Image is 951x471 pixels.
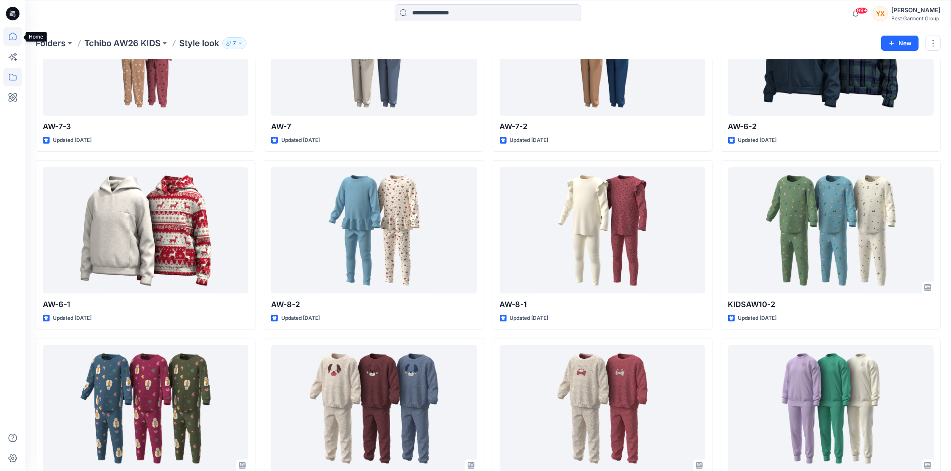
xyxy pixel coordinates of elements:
button: New [881,36,919,51]
p: Updated [DATE] [738,136,777,145]
p: Updated [DATE] [510,314,549,323]
span: 99+ [855,7,868,14]
p: AW-8-1 [500,299,705,310]
p: AW-8-2 [271,299,477,310]
p: Style look [179,37,219,49]
p: Updated [DATE] [281,314,320,323]
p: Updated [DATE] [510,136,549,145]
p: AW-7 [271,121,477,133]
a: AW-8-2 [271,167,477,294]
p: AW-6-2 [728,121,934,133]
p: AW-6-1 [43,299,248,310]
a: AW-8-1 [500,167,705,294]
p: Updated [DATE] [53,136,91,145]
p: AW-7-3 [43,121,248,133]
p: AW-7-2 [500,121,705,133]
a: AW-6-1 [43,167,248,294]
button: 7 [222,37,247,49]
div: [PERSON_NAME] [891,5,940,15]
p: Updated [DATE] [53,314,91,323]
a: KIDSAW10-2 [728,167,934,294]
p: KIDSAW10-2 [728,299,934,310]
p: Updated [DATE] [738,314,777,323]
div: Best Garment Group [891,15,940,22]
a: Tchibo AW26 KIDS [84,37,161,49]
p: 7 [233,39,236,48]
a: Folders [36,37,66,49]
p: Updated [DATE] [281,136,320,145]
div: YX [873,6,888,21]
